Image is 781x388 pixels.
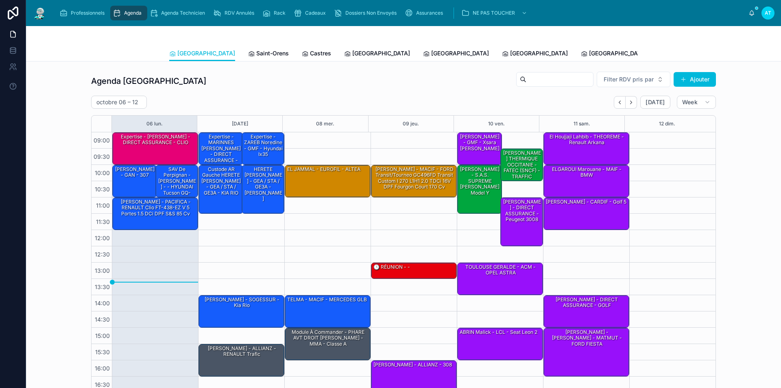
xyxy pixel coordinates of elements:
div: EL JAMMAL - EUROFIL - ALTEA [285,165,370,197]
span: Saint-Orens [256,49,289,57]
div: TOULOUSE GERALDE - ACM - OPEL ASTRA [459,263,542,277]
span: 14:00 [93,300,112,307]
span: [GEOGRAPHIC_DATA] [352,49,410,57]
div: [PERSON_NAME] - [PERSON_NAME] - MATMUT - FORD FIESTA [544,328,629,376]
button: Week [677,96,716,109]
span: 09:30 [92,153,112,160]
button: [DATE] [232,116,248,132]
button: Back [614,96,626,109]
button: Select Button [597,72,670,87]
span: Agenda Technicien [161,10,205,16]
span: 15:00 [93,332,112,339]
div: [PERSON_NAME] - GMF - Xsara [PERSON_NAME] [458,133,502,164]
span: 11:00 [94,202,112,209]
span: Filter RDV pris par [604,75,654,83]
span: [DATE] [646,99,665,106]
span: 10:00 [93,169,112,176]
button: 10 ven. [488,116,505,132]
button: 09 jeu. [403,116,419,132]
a: [GEOGRAPHIC_DATA] [581,46,647,62]
div: HERETE [PERSON_NAME] - GEA / STA / GE3A - [PERSON_NAME] [242,165,284,213]
a: RDV Annulés [211,6,260,20]
span: 16:30 [93,381,112,388]
div: Expertise - [PERSON_NAME] - DIRECT ASSURANCE - CLIO [113,133,198,164]
div: [PERSON_NAME] - S.A.S. SUPREME [PERSON_NAME] Model Y [459,166,501,197]
img: App logo [33,7,47,20]
div: [PERSON_NAME] - S.A.S. SUPREME [PERSON_NAME] Model Y [458,165,502,213]
span: 10:30 [93,186,112,193]
div: [PERSON_NAME] - [PERSON_NAME] - MATMUT - FORD FIESTA [545,329,628,348]
div: El Houjjaji Lahbib - THEOREME - Renault Arkana [544,133,629,164]
button: Ajouter [674,72,716,87]
span: 16:00 [93,365,112,372]
h1: Agenda [GEOGRAPHIC_DATA] [91,75,206,87]
span: Week [682,99,698,106]
div: [PERSON_NAME] - PACIFICA - RENAULT Clio FT-438-EZ V 5 Portes 1.5 dCi DPF S&S 85 cv [113,198,198,230]
span: 11:30 [94,218,112,225]
div: Expertise - [PERSON_NAME] - DIRECT ASSURANCE - CLIO [114,133,197,147]
div: 🕒 RÉUNION - - [373,263,411,271]
span: [GEOGRAPHIC_DATA] [431,49,489,57]
span: 12:30 [93,251,112,258]
a: Saint-Orens [248,46,289,62]
a: Cadeaux [291,6,332,20]
div: Module à commander - PHARE AVT DROIT [PERSON_NAME] - MMA - classe A [285,328,370,360]
div: [PERSON_NAME] - ALLIANZ - RENAULT Trafic [199,344,284,376]
div: TELMA - MACIF - MERCEDES GLB [285,296,370,327]
div: [PERSON_NAME] - SOGESSUR - Kia rio [200,296,284,309]
div: [PERSON_NAME] - GAN - 307 [113,165,157,197]
div: [PERSON_NAME] - GAN - 307 [114,166,156,179]
a: NE PAS TOUCHER [459,6,531,20]
div: [PERSON_NAME] THERMIQUE OCCITANIE - FATEC (SNCF) - TRAFFIC [502,149,543,180]
span: Professionnels [71,10,105,16]
div: ELGAROUI Marouane - MAIF - BMW [544,165,629,197]
div: 🕒 RÉUNION - - [371,263,456,278]
button: [DATE] [640,96,670,109]
a: Dossiers Non Envoyés [332,6,402,20]
span: [GEOGRAPHIC_DATA] [589,49,647,57]
div: 06 lun. [146,116,163,132]
h2: octobre 06 – 12 [96,98,138,106]
div: [PERSON_NAME] - PACIFICA - RENAULT Clio FT-438-EZ V 5 Portes 1.5 dCi DPF S&S 85 cv [114,198,197,217]
div: Custode AR Gauche HERETE [PERSON_NAME] - GEA / STA / GE3A - KIA RIO [200,166,242,197]
button: Next [626,96,637,109]
div: [PERSON_NAME] - DIRECT ASSURANCE - Peugeot 3008 [502,198,543,224]
span: 12:00 [93,235,112,241]
div: Expertise - ZAREB Noredine - GMF - hyundai ix35 [242,133,284,164]
div: [PERSON_NAME] THERMIQUE OCCITANIE - FATEC (SNCF) - TRAFFIC [501,149,543,181]
div: [PERSON_NAME] - ALLIANZ - 308 [373,361,453,368]
button: 11 sam. [574,116,590,132]
span: Dossiers Non Envoyés [345,10,397,16]
div: [PERSON_NAME] - CARDIF - golf 5 [544,198,629,230]
a: [GEOGRAPHIC_DATA] [344,46,410,62]
div: [PERSON_NAME] - DIRECT ASSURANCE - GOLF [545,296,628,309]
div: [PERSON_NAME] - MACIF - FORD Transit/Tourneo GC496FD Transit Custom I 270 L1H1 2.0 TDCi 16V DPF F... [371,165,456,197]
a: Assurances [402,6,449,20]
a: Agenda Technicien [147,6,211,20]
div: SAV de Perpignan - [PERSON_NAME] - - HYUNDAI Tucson GQ-606-MF IV 1.6 TGDi 16V 230 Hybrid 2WD 179 ... [157,166,198,220]
button: 08 mer. [316,116,334,132]
span: Rack [274,10,286,16]
a: [GEOGRAPHIC_DATA] [502,46,568,62]
a: Professionnels [57,6,110,20]
span: [GEOGRAPHIC_DATA] [510,49,568,57]
span: NE PAS TOUCHER [473,10,515,16]
span: 14:30 [93,316,112,323]
div: [PERSON_NAME] - DIRECT ASSURANCE - GOLF [544,296,629,327]
div: TOULOUSE GERALDE - ACM - OPEL ASTRA [458,263,543,295]
span: Assurances [416,10,443,16]
div: scrollable content [54,4,748,22]
div: [PERSON_NAME] - MACIF - FORD Transit/Tourneo GC496FD Transit Custom I 270 L1H1 2.0 TDCi 16V DPF F... [373,166,456,191]
button: 12 dim. [659,116,675,132]
div: [PERSON_NAME] - SOGESSUR - Kia rio [199,296,284,327]
div: ABRIN Malick - LCL - Seat leon 2 [458,328,543,360]
div: ELGAROUI Marouane - MAIF - BMW [545,166,628,179]
a: [GEOGRAPHIC_DATA] [169,46,235,61]
span: [GEOGRAPHIC_DATA] [177,49,235,57]
div: [PERSON_NAME] - DIRECT ASSURANCE - Peugeot 3008 [501,198,543,246]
